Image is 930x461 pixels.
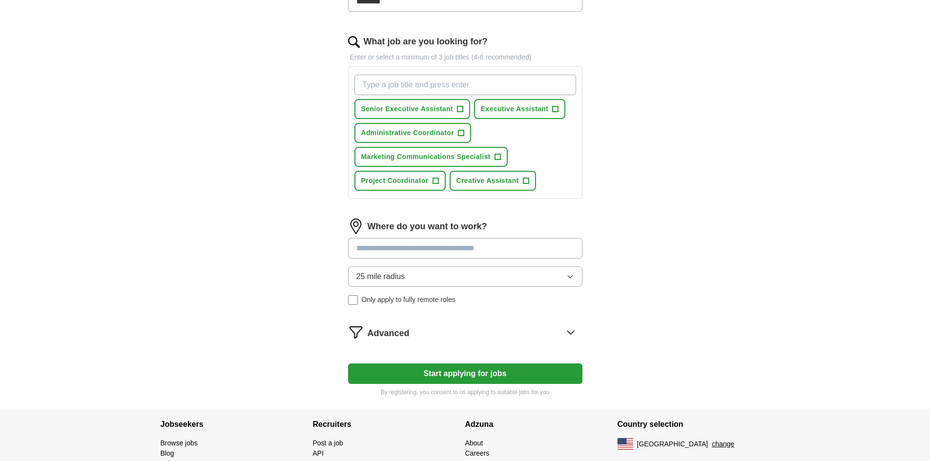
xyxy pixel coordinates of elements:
a: Careers [465,449,490,457]
span: Executive Assistant [481,104,548,114]
button: Start applying for jobs [348,363,582,384]
input: Type a job title and press enter [354,75,576,95]
span: Advanced [368,327,410,340]
p: By registering, you consent to us applying to suitable jobs for you [348,388,582,397]
a: About [465,439,483,447]
span: Administrative Coordinator [361,128,454,138]
img: US flag [618,438,633,450]
input: Only apply to fully remote roles [348,295,358,305]
label: What job are you looking for? [364,35,488,48]
span: Only apply to fully remote roles [362,295,455,305]
button: Project Coordinator [354,171,446,191]
button: Executive Assistant [474,99,565,119]
label: Where do you want to work? [368,220,487,233]
button: Senior Executive Assistant [354,99,470,119]
button: Creative Assistant [450,171,536,191]
span: Project Coordinator [361,176,429,186]
button: Marketing Communications Specialist [354,147,508,167]
a: Post a job [313,439,343,447]
img: search.png [348,36,360,48]
button: 25 mile radius [348,266,582,287]
span: Marketing Communications Specialist [361,152,491,162]
span: Senior Executive Assistant [361,104,453,114]
span: [GEOGRAPHIC_DATA] [637,439,708,449]
h4: Country selection [618,411,770,438]
span: 25 mile radius [356,271,405,282]
img: filter [348,324,364,340]
img: location.png [348,219,364,234]
a: API [313,449,324,457]
a: Browse jobs [161,439,198,447]
p: Enter or select a minimum of 3 job titles (4-8 recommended) [348,52,582,62]
button: change [712,439,734,449]
span: Creative Assistant [456,176,519,186]
a: Blog [161,449,174,457]
button: Administrative Coordinator [354,123,471,143]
